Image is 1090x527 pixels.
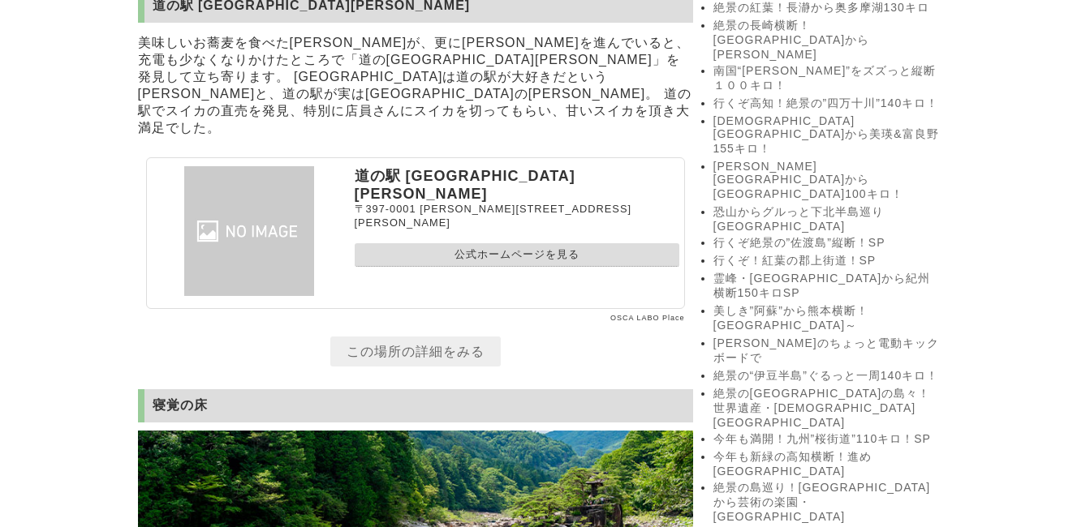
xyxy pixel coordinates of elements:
[713,272,941,301] a: 霊峰・[GEOGRAPHIC_DATA]から紀州横断150キロSP
[152,166,347,296] img: 道の駅 木曽福島
[713,1,941,15] a: 絶景の紅葉！長瀞から奥多摩湖130キロ
[713,160,941,202] a: [PERSON_NAME][GEOGRAPHIC_DATA]から[GEOGRAPHIC_DATA]100キロ！
[355,203,631,229] span: [PERSON_NAME][STREET_ADDRESS][PERSON_NAME]
[330,336,501,366] a: この場所の詳細をみる
[713,387,941,429] a: 絶景の[GEOGRAPHIC_DATA]の島々！世界遺産・[DEMOGRAPHIC_DATA][GEOGRAPHIC_DATA]
[713,205,941,233] a: 恐山からグルっと下北半島巡り[GEOGRAPHIC_DATA]
[713,254,941,268] a: 行くぞ！紅葉の郡上街道！SP
[355,166,679,203] p: 道の駅 [GEOGRAPHIC_DATA][PERSON_NAME]
[713,369,941,383] a: 絶景の“伊豆半島”ぐるっと一周140キロ！
[713,236,941,251] a: 行くぞ絶景の”佐渡島”縦断！SP
[713,304,941,333] a: 美しき”阿蘇”から熊本横断！[GEOGRAPHIC_DATA]～
[713,432,941,447] a: 今年も満開！九州”桜街道”110キロ！SP
[713,481,941,523] a: 絶景の島巡り！[GEOGRAPHIC_DATA]から芸術の楽園・[GEOGRAPHIC_DATA]
[713,336,941,366] a: [PERSON_NAME]のちょっと電動キックボードで
[713,64,941,93] a: 南国“[PERSON_NAME]”をズズっと縦断１００キロ！
[138,31,693,141] p: 美味しいお蕎麦を食べた[PERSON_NAME]が、更に[PERSON_NAME]を進んでいると、充電も少なくなりかけたところで「道の[GEOGRAPHIC_DATA][PERSON_NAME]...
[713,19,941,61] a: 絶景の長崎横断！[GEOGRAPHIC_DATA]から[PERSON_NAME]
[138,389,693,422] h2: 寝覚の床
[713,96,941,111] a: 行くぞ高知！絶景の”四万十川”140キロ！
[355,243,679,267] a: 公式ホームページを見る
[610,314,685,322] a: OSCA LABO Place
[713,450,941,478] a: 今年も新緑の高知横断！進め[GEOGRAPHIC_DATA]
[713,114,941,156] a: [DEMOGRAPHIC_DATA][GEOGRAPHIC_DATA]から美瑛&富良野155キロ！
[355,203,416,215] span: 〒397-0001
